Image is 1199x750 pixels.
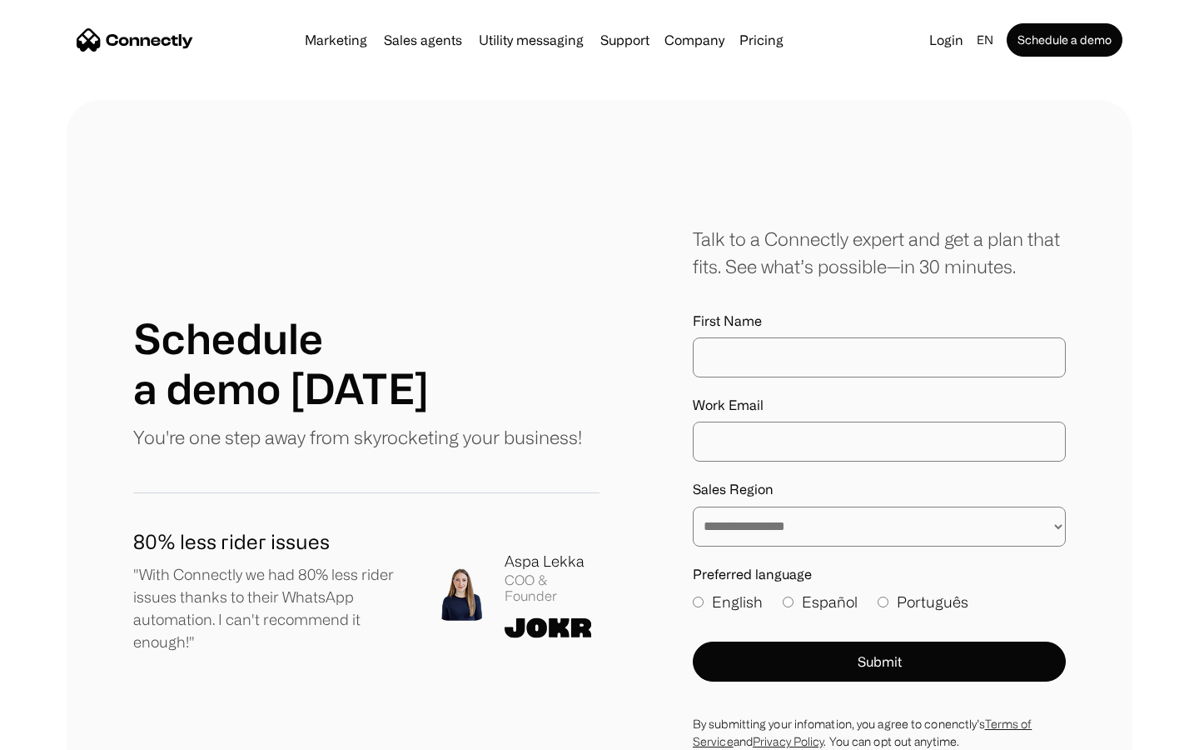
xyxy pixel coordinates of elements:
ul: Language list [33,721,100,744]
div: en [977,28,993,52]
a: Marketing [298,33,374,47]
a: Support [594,33,656,47]
label: English [693,591,763,613]
a: Schedule a demo [1007,23,1122,57]
a: Login [923,28,970,52]
p: You're one step away from skyrocketing your business! [133,423,582,451]
a: home [77,27,193,52]
div: Company [659,28,729,52]
label: Sales Region [693,482,1066,497]
a: Sales agents [377,33,469,47]
h1: 80% less rider issues [133,527,408,557]
div: By submitting your infomation, you agree to conenctly’s and . You can opt out anytime. [693,715,1066,750]
p: "With Connectly we had 80% less rider issues thanks to their WhatsApp automation. I can't recomme... [133,563,408,653]
input: Português [878,597,888,607]
label: Work Email [693,397,1066,413]
a: Utility messaging [472,33,590,47]
button: Submit [693,642,1066,682]
a: Privacy Policy [753,735,823,747]
div: en [970,28,1003,52]
h1: Schedule a demo [DATE] [133,313,429,413]
div: Aspa Lekka [505,550,599,572]
label: Preferred language [693,567,1066,582]
div: Company [664,28,724,52]
label: First Name [693,313,1066,329]
label: Español [783,591,858,613]
input: English [693,597,704,607]
div: Talk to a Connectly expert and get a plan that fits. See what’s possible—in 30 minutes. [693,225,1066,280]
input: Español [783,597,794,607]
aside: Language selected: English [17,719,100,744]
a: Terms of Service [693,717,1032,747]
a: Pricing [733,33,790,47]
label: Português [878,591,968,613]
div: COO & Founder [505,572,599,604]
